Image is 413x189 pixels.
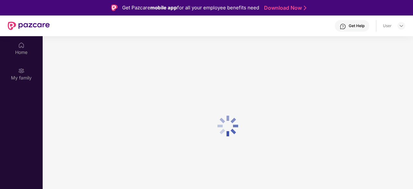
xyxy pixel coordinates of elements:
[122,4,259,12] div: Get Pazcare for all your employee benefits need
[150,5,177,11] strong: mobile app
[349,23,365,28] div: Get Help
[264,5,304,11] a: Download Now
[18,68,25,74] img: svg+xml;base64,PHN2ZyB3aWR0aD0iMjAiIGhlaWdodD0iMjAiIHZpZXdCb3g9IjAgMCAyMCAyMCIgZmlsbD0ibm9uZSIgeG...
[18,42,25,48] img: svg+xml;base64,PHN2ZyBpZD0iSG9tZSIgeG1sbnM9Imh0dHA6Ly93d3cudzMub3JnLzIwMDAvc3ZnIiB3aWR0aD0iMjAiIG...
[8,22,50,30] img: New Pazcare Logo
[111,5,118,11] img: Logo
[304,5,306,11] img: Stroke
[383,23,392,28] div: User
[399,23,404,28] img: svg+xml;base64,PHN2ZyBpZD0iRHJvcGRvd24tMzJ4MzIiIHhtbG5zPSJodHRwOi8vd3d3LnczLm9yZy8yMDAwL3N2ZyIgd2...
[340,23,346,30] img: svg+xml;base64,PHN2ZyBpZD0iSGVscC0zMngzMiIgeG1sbnM9Imh0dHA6Ly93d3cudzMub3JnLzIwMDAvc3ZnIiB3aWR0aD...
